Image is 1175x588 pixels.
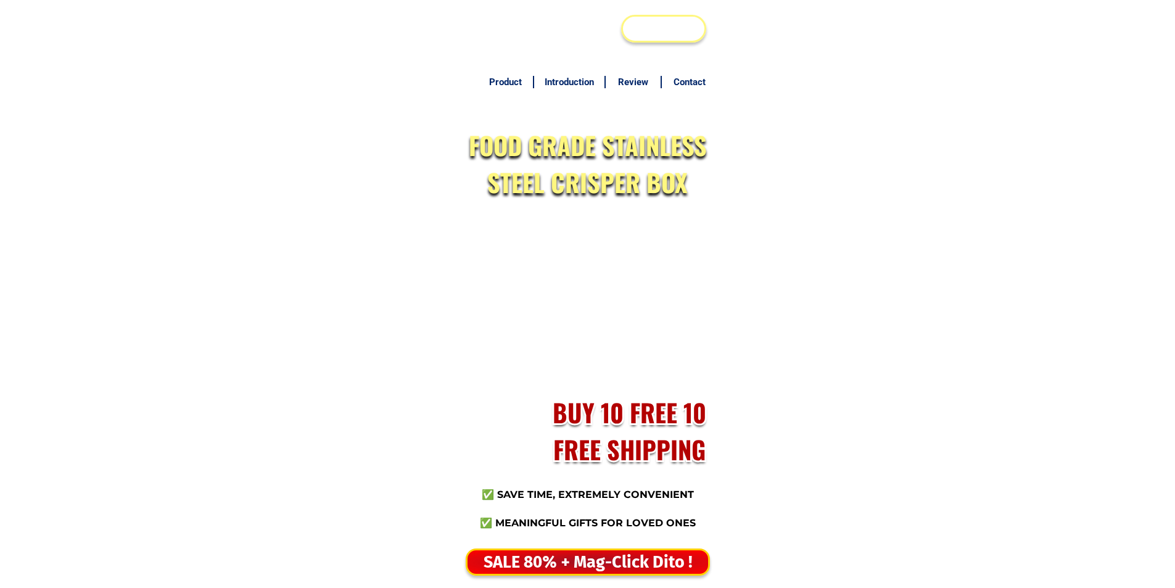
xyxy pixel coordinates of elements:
h6: Review [612,75,654,89]
h3: ✅ Meaningful gifts for loved ones [474,516,702,531]
h2: FOOD GRADE STAINLESS STEEL CRISPER BOX [462,126,713,201]
h3: JAPAN TECHNOLOGY ジャパンテクノロジー [470,6,625,51]
h2: BUY 10 FREE 10 FREE SHIPPING [540,394,719,468]
div: BUY NOW [623,19,704,38]
h6: Introduction [540,75,598,89]
h6: Contact [669,75,711,89]
h6: Product [484,75,526,89]
h3: ✅ Save time, Extremely convenient [474,487,702,502]
div: SALE 80% + Mag-Click Dito ! [468,550,708,575]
